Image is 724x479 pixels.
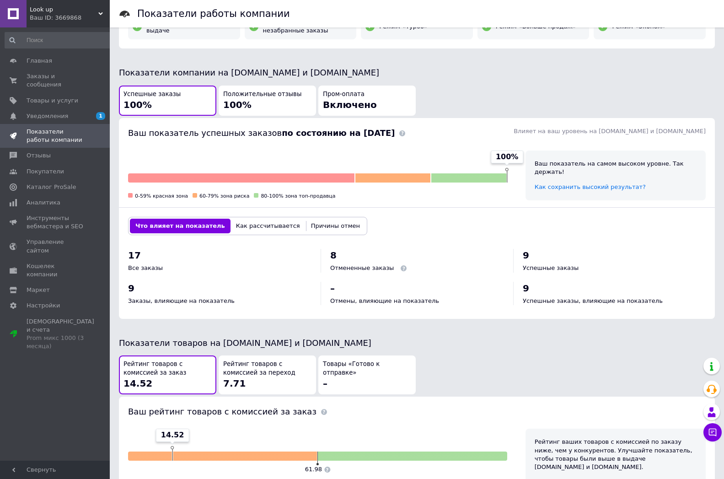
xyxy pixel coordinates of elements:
[306,219,365,233] button: Причины отмен
[523,264,579,271] span: Успешные заказы
[282,128,395,138] b: по состоянию на [DATE]
[123,378,152,389] span: 14.52
[27,238,85,254] span: Управление сайтом
[27,167,64,176] span: Покупатели
[27,112,68,120] span: Уведомления
[318,355,416,394] button: Товары «Готово к отправке»–
[305,466,322,473] span: 61.98
[219,355,316,394] button: Рейтинг товаров с комиссией за переход7.71
[261,193,335,199] span: 80-100% зона топ-продавца
[27,318,94,351] span: [DEMOGRAPHIC_DATA] и счета
[27,72,85,89] span: Заказы и сообщения
[135,193,188,199] span: 0-59% красная зона
[27,262,85,279] span: Кошелек компании
[535,160,697,176] div: Ваш показатель на самом высоком уровне. Так держать!
[330,264,394,271] span: Отмененные заказы
[323,360,411,377] span: Товары «Готово к отправке»
[219,86,316,116] button: Положительные отзывы100%
[5,32,113,48] input: Поиск
[128,250,141,261] span: 17
[223,90,301,99] span: Положительные отзывы
[27,286,50,294] span: Маркет
[128,128,395,138] span: Ваш показатель успешных заказов
[535,438,697,471] div: Рейтинг ваших товаров с комиссией по заказу ниже, чем у конкурентов. Улучшайте показатель, чтобы ...
[223,378,246,389] span: 7.71
[96,112,105,120] span: 1
[223,360,311,377] span: Рейтинг товаров с комиссией за переход
[27,183,76,191] span: Каталог ProSale
[523,250,529,261] span: 9
[27,128,85,144] span: Показатели работы компании
[123,360,212,377] span: Рейтинг товаров с комиссией за заказ
[119,86,216,116] button: Успешные заказы100%
[318,86,416,116] button: Пром-оплатаВключено
[27,151,51,160] span: Отзывы
[199,193,249,199] span: 60-79% зона риска
[231,219,306,233] button: Как рассчитывается
[130,219,231,233] button: Что влияет на показатель
[535,183,646,190] a: Как сохранить высокий результат?
[496,152,518,162] span: 100%
[119,68,379,77] span: Показатели компании на [DOMAIN_NAME] и [DOMAIN_NAME]
[123,90,181,99] span: Успешные заказы
[323,90,365,99] span: Пром-оплата
[128,283,134,294] span: 9
[30,5,98,14] span: Look up
[514,128,706,135] span: Влияет на ваш уровень на [DOMAIN_NAME] и [DOMAIN_NAME]
[119,355,216,394] button: Рейтинг товаров с комиссией за заказ14.52
[523,283,529,294] span: 9
[330,250,337,261] span: 8
[123,99,152,110] span: 100%
[27,214,85,231] span: Инструменты вебмастера и SEO
[128,407,316,416] span: Ваш рейтинг товаров с комиссией за заказ
[523,297,663,304] span: Успешные заказы, влияющие на показатель
[27,301,60,310] span: Настройки
[27,199,60,207] span: Аналитика
[30,14,110,22] div: Ваш ID: 3669868
[27,57,52,65] span: Главная
[323,378,327,389] span: –
[119,338,371,348] span: Показатели товаров на [DOMAIN_NAME] и [DOMAIN_NAME]
[330,297,439,304] span: Отмены, влияющие на показатель
[128,264,163,271] span: Все заказы
[330,283,335,294] span: –
[27,97,78,105] span: Товары и услуги
[223,99,252,110] span: 100%
[27,334,94,350] div: Prom микс 1000 (3 месяца)
[323,99,377,110] span: Включено
[137,8,290,19] h1: Показатели работы компании
[161,430,184,440] span: 14.52
[128,297,235,304] span: Заказы, влияющие на показатель
[703,423,722,441] button: Чат с покупателем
